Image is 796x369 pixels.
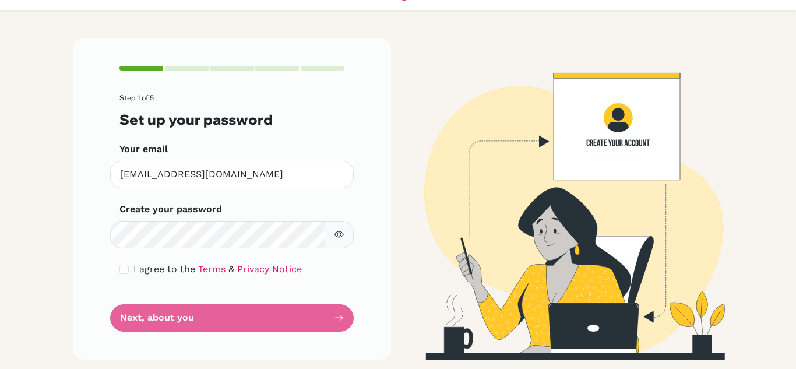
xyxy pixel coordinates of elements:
a: Terms [198,263,226,275]
label: Your email [119,142,168,156]
span: Step 1 of 5 [119,93,154,102]
span: & [228,263,234,275]
a: Privacy Notice [237,263,302,275]
h3: Set up your password [119,111,344,128]
input: Insert your email* [110,161,354,188]
span: I agree to the [133,263,195,275]
label: Create your password [119,202,222,216]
